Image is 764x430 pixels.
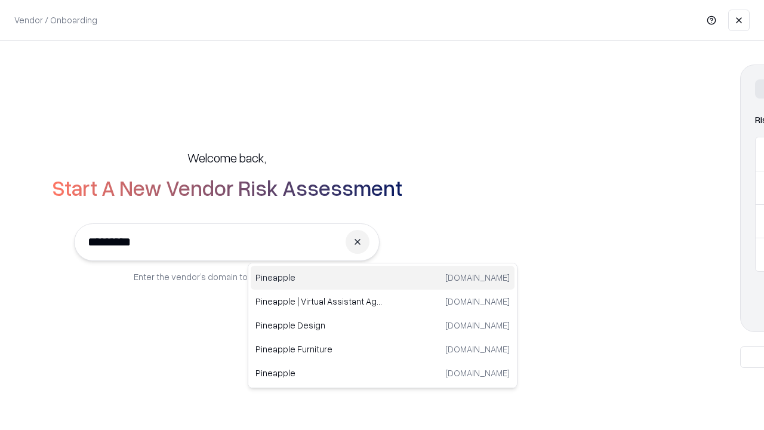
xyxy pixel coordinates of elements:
[445,367,510,379] p: [DOMAIN_NAME]
[445,343,510,355] p: [DOMAIN_NAME]
[134,271,320,283] p: Enter the vendor’s domain to begin onboarding
[445,271,510,284] p: [DOMAIN_NAME]
[187,149,266,166] h5: Welcome back,
[445,319,510,331] p: [DOMAIN_NAME]
[255,367,383,379] p: Pineapple
[255,319,383,331] p: Pineapple Design
[14,14,97,26] p: Vendor / Onboarding
[52,176,402,199] h2: Start A New Vendor Risk Assessment
[255,343,383,355] p: Pineapple Furniture
[445,295,510,308] p: [DOMAIN_NAME]
[255,295,383,308] p: Pineapple | Virtual Assistant Agency
[255,271,383,284] p: Pineapple
[248,263,517,388] div: Suggestions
